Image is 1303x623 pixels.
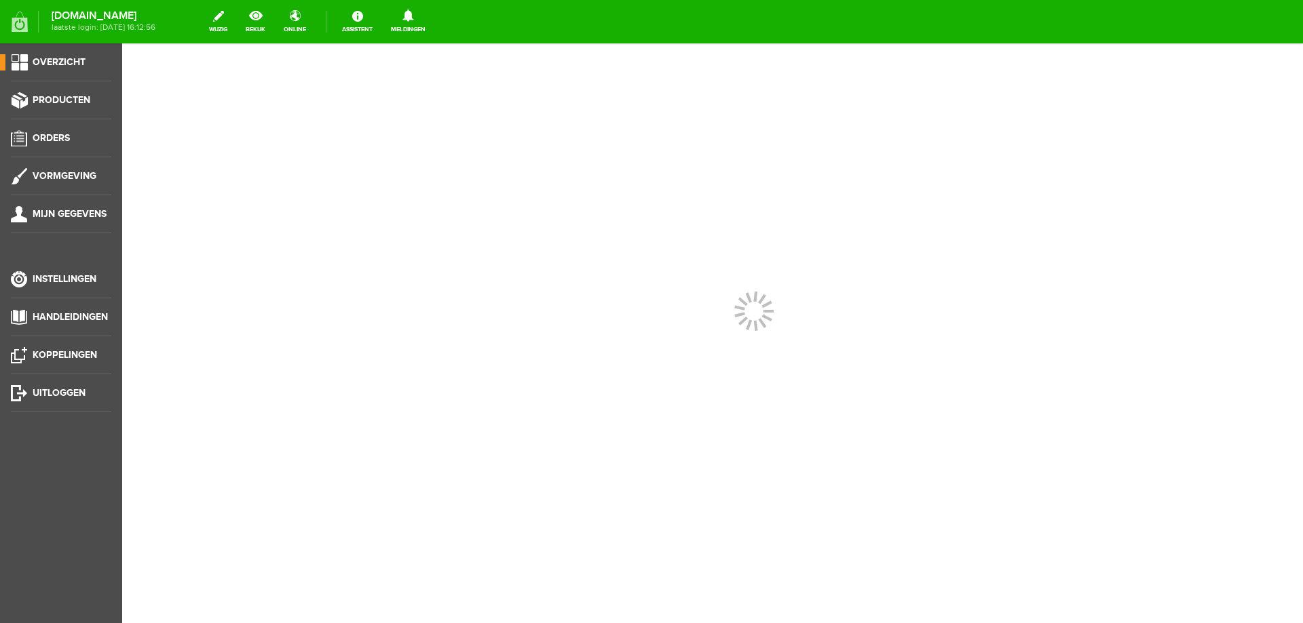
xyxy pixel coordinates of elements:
span: Producten [33,94,90,106]
a: wijzig [201,7,235,37]
span: Uitloggen [33,387,86,399]
span: Orders [33,132,70,144]
span: Mijn gegevens [33,208,107,220]
span: Vormgeving [33,170,96,182]
a: Assistent [334,7,381,37]
span: Overzicht [33,56,86,68]
a: online [276,7,314,37]
span: Instellingen [33,273,96,285]
strong: [DOMAIN_NAME] [52,12,155,20]
span: laatste login: [DATE] 16:12:56 [52,24,155,31]
span: Handleidingen [33,311,108,323]
a: bekijk [238,7,273,37]
span: Koppelingen [33,349,97,361]
a: Meldingen [383,7,434,37]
